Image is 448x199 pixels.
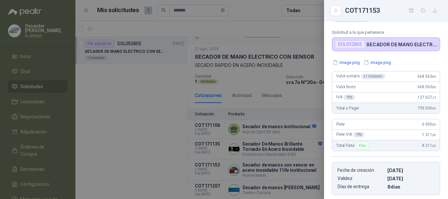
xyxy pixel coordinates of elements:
span: Valor unitario [336,74,385,79]
div: x 1 Unidades [361,74,385,79]
p: SECADOR DE MANO ELECTRICO CON SENSOR [366,42,437,47]
span: ,00 [432,144,436,148]
span: 1.311 [422,132,436,137]
p: 8 dias [387,184,435,189]
span: ,86 [432,75,436,78]
span: 795.590 [417,106,436,110]
span: ,00 [432,133,436,137]
span: Flete [336,122,345,127]
div: 19 % [344,95,355,100]
span: ,00 [432,123,436,126]
button: Close [332,7,340,14]
div: COT171153 [345,5,440,16]
span: ,86 [432,85,436,89]
button: image.png [332,59,360,66]
p: Fecha de creación [337,168,385,173]
span: ,13 [432,96,436,99]
div: 19 % [353,132,365,137]
span: 127.027 [417,95,436,100]
div: SOL052805 [335,40,365,48]
span: Total a Pagar [336,106,359,110]
span: ,99 [432,107,436,110]
span: Flete IVA [336,132,364,137]
span: 668.563 [417,74,436,79]
p: [DATE] [387,176,435,181]
p: Solicitud a la que pertenece [332,30,440,35]
span: IVA [336,95,355,100]
span: 6.900 [422,122,436,127]
p: Validez [337,176,385,181]
button: image.png [363,59,392,66]
span: Total Flete [336,142,370,149]
span: Valor bruto [336,85,355,89]
div: Flex [356,142,368,149]
p: Días de entrega [337,184,385,189]
span: 668.563 [417,85,436,89]
p: [DATE] [387,168,435,173]
span: 8.211 [422,143,436,148]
